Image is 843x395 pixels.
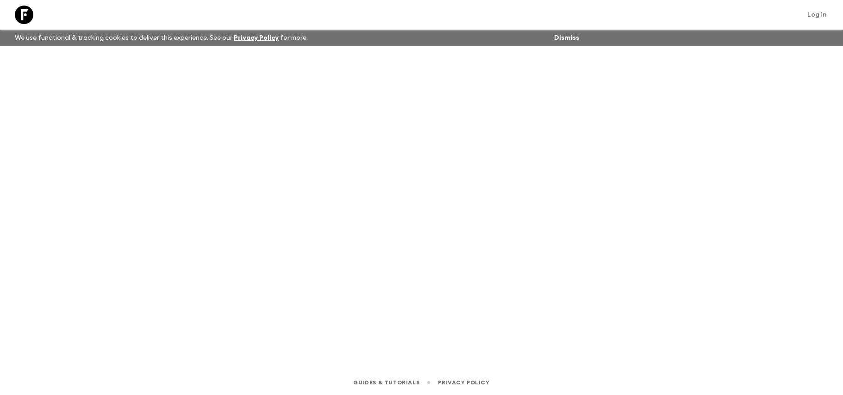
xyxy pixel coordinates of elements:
a: Guides & Tutorials [353,377,419,388]
a: Privacy Policy [234,35,279,41]
button: Dismiss [552,31,581,44]
a: Privacy Policy [438,377,489,388]
a: Log in [802,8,832,21]
p: We use functional & tracking cookies to deliver this experience. See our for more. [11,30,312,46]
